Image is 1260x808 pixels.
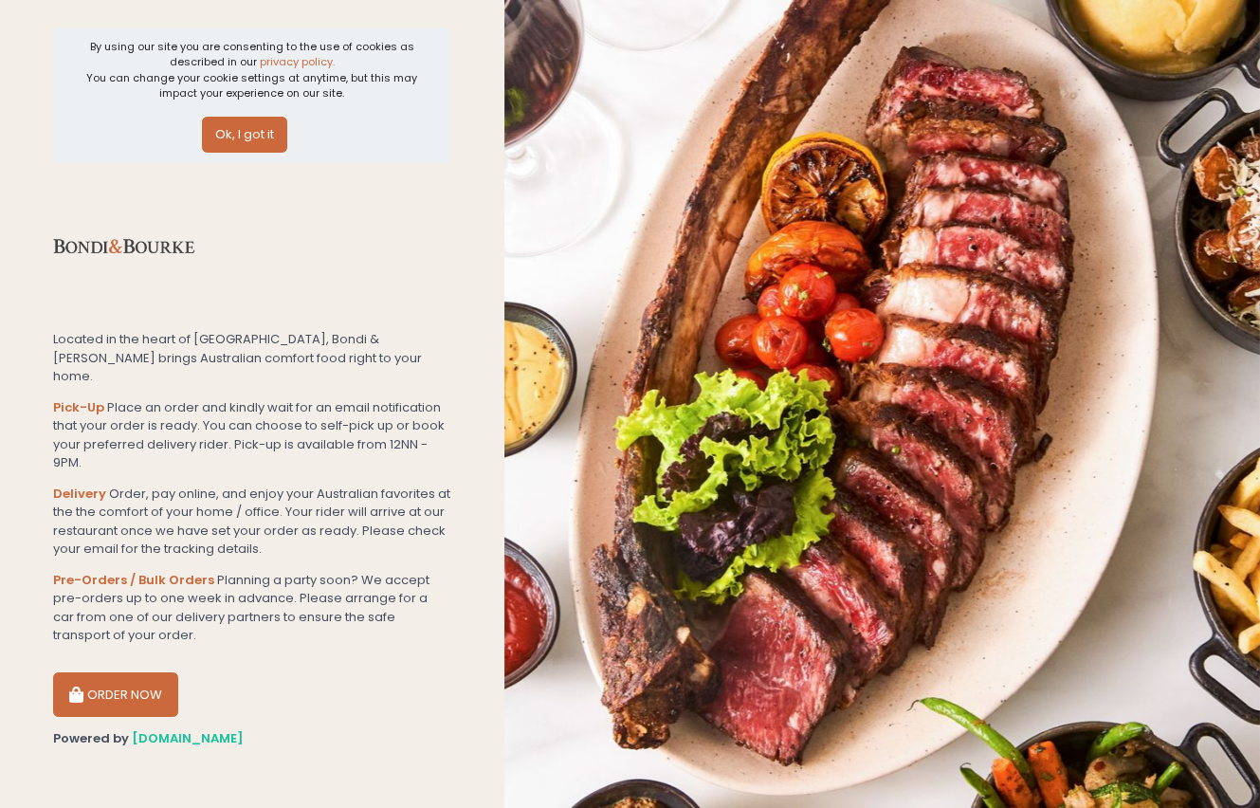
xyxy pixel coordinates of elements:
[85,39,420,101] div: By using our site you are consenting to the use of cookies as described in our You can change you...
[53,485,106,503] b: Delivery
[53,175,195,318] img: Bondi & Bourke - Makati
[260,54,335,69] a: privacy policy.
[202,117,287,153] button: Ok, I got it
[53,729,451,748] div: Powered by
[53,398,451,472] div: Place an order and kindly wait for an email notification that your order is ready. You can choose...
[53,571,451,645] div: Planning a party soon? We accept pre-orders up to one week in advance. Please arrange for a car f...
[132,729,244,747] a: [DOMAIN_NAME]
[53,330,451,386] div: Located in the heart of [GEOGRAPHIC_DATA], Bondi & [PERSON_NAME] brings Australian comfort food r...
[53,571,214,589] b: Pre-Orders / Bulk Orders
[53,485,451,559] div: Order, pay online, and enjoy your Australian favorites at the the comfort of your home / office. ...
[53,672,178,718] button: ORDER NOW
[53,398,104,416] b: Pick-Up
